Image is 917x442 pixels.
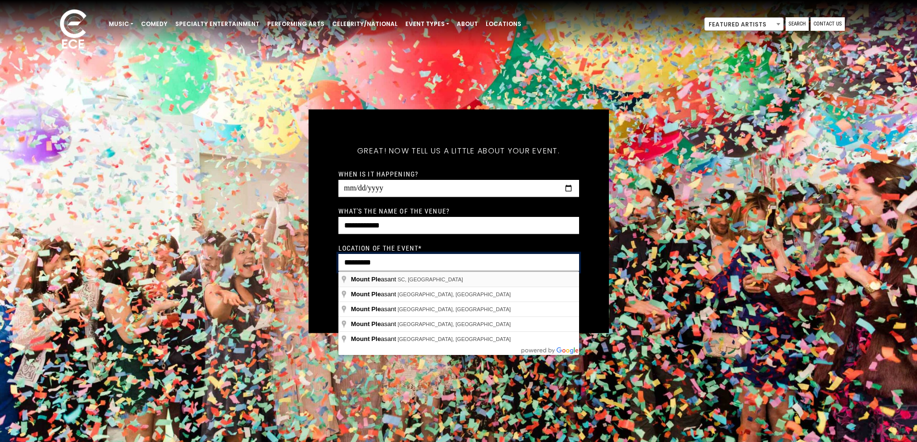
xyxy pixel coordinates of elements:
[704,17,784,31] span: Featured Artists
[263,16,328,32] a: Performing Arts
[351,320,381,328] span: Mount Ple
[338,169,419,178] label: When is it happening?
[398,321,511,327] span: [GEOGRAPHIC_DATA], [GEOGRAPHIC_DATA]
[453,16,482,32] a: About
[401,16,453,32] a: Event Types
[171,16,263,32] a: Specialty Entertainment
[482,16,525,32] a: Locations
[351,305,398,313] span: asant
[786,17,809,31] a: Search
[398,291,511,297] span: [GEOGRAPHIC_DATA], [GEOGRAPHIC_DATA]
[351,290,381,298] span: Mount Ple
[811,17,845,31] a: Contact Us
[351,290,398,298] span: asant
[351,305,381,313] span: Mount Ple
[105,16,137,32] a: Music
[351,276,398,283] span: asant
[338,133,579,168] h5: Great! Now tell us a little about your event.
[137,16,171,32] a: Comedy
[351,276,381,283] span: Mount Ple
[338,206,450,215] label: What's the name of the venue?
[398,336,511,342] span: [GEOGRAPHIC_DATA], [GEOGRAPHIC_DATA]
[49,7,97,53] img: ece_new_logo_whitev2-1.png
[398,306,511,312] span: [GEOGRAPHIC_DATA], [GEOGRAPHIC_DATA]
[351,320,398,328] span: asant
[351,335,398,342] span: asant
[351,335,381,342] span: Mount Ple
[398,277,463,282] span: SC, [GEOGRAPHIC_DATA]
[328,16,401,32] a: Celebrity/National
[705,18,783,31] span: Featured Artists
[338,243,422,252] label: Location of the event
